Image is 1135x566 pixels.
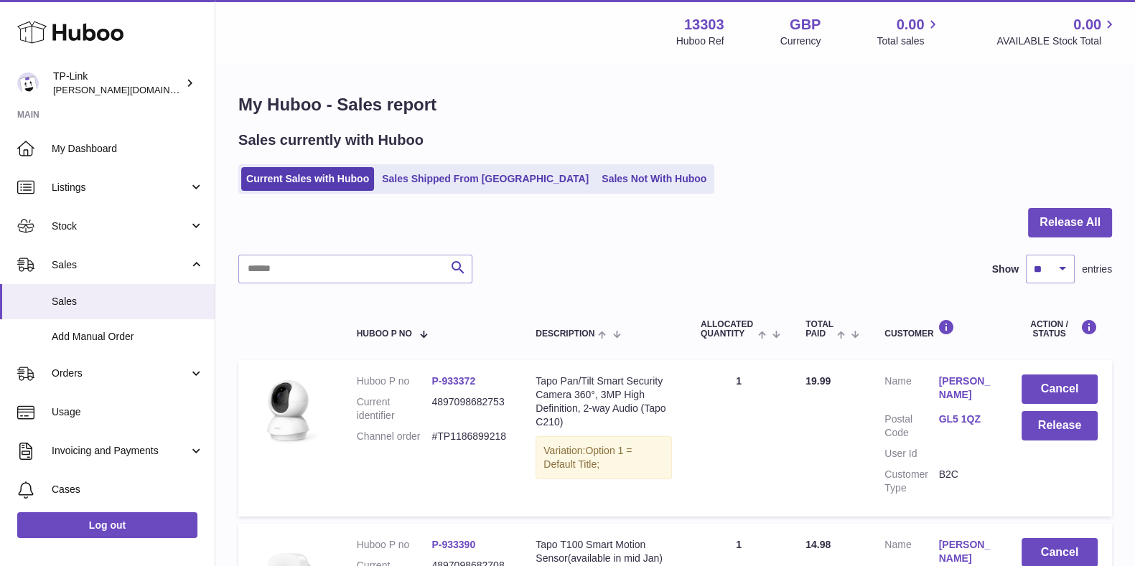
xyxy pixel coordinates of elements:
[939,412,993,426] a: GL5 1QZ
[52,295,204,308] span: Sales
[597,167,711,191] a: Sales Not With Huboo
[357,395,432,423] dt: Current identifier
[357,374,432,388] dt: Huboo P no
[431,539,475,550] a: P-933390
[877,15,940,48] a: 0.00 Total sales
[53,70,182,97] div: TP-Link
[52,405,204,419] span: Usage
[996,34,1118,48] span: AVAILABLE Stock Total
[52,258,189,272] span: Sales
[53,84,363,95] span: [PERSON_NAME][DOMAIN_NAME][EMAIL_ADDRESS][DOMAIN_NAME]
[52,444,189,458] span: Invoicing and Payments
[52,220,189,233] span: Stock
[1028,208,1112,237] button: Release All
[431,395,507,423] dd: 4897098682753
[996,15,1118,48] a: 0.00 AVAILABLE Stock Total
[238,131,424,150] h2: Sales currently with Huboo
[1022,411,1098,440] button: Release
[701,320,755,339] span: ALLOCATED Quantity
[431,430,507,443] dd: #TP1186899218
[431,375,475,387] a: P-933372
[536,436,672,479] div: Variation:
[536,538,672,565] div: Tapo T100 Smart Motion Sensor(available in mid Jan)
[884,319,993,339] div: Customer
[1073,15,1101,34] span: 0.00
[253,374,324,446] img: Tapo-C200_EU_1.0_1908_English_01_large_1568705560286u_cd0550d6-db4f-459d-8e3b-c4442d4ec2c1.png
[357,538,432,552] dt: Huboo P no
[884,468,938,495] dt: Customer Type
[884,374,938,405] dt: Name
[877,34,940,48] span: Total sales
[790,15,821,34] strong: GBP
[939,374,993,402] a: [PERSON_NAME]
[1022,319,1098,339] div: Action / Status
[536,374,672,429] div: Tapo Pan/Tilt Smart Security Camera 360°, 3MP High Definition, 2-way Audio (Tapo C210)
[897,15,925,34] span: 0.00
[17,72,39,94] img: susie.li@tp-link.com
[1022,374,1098,404] button: Cancel
[536,329,594,339] span: Description
[676,34,724,48] div: Huboo Ref
[780,34,821,48] div: Currency
[684,15,724,34] strong: 13303
[17,512,197,538] a: Log out
[884,447,938,461] dt: User Id
[543,445,632,470] span: Option 1 = Default Title;
[805,539,831,550] span: 14.98
[52,330,204,344] span: Add Manual Order
[357,329,412,339] span: Huboo P no
[939,468,993,495] dd: B2C
[1082,263,1112,276] span: entries
[992,263,1019,276] label: Show
[884,412,938,440] dt: Postal Code
[52,142,204,156] span: My Dashboard
[238,93,1112,116] h1: My Huboo - Sales report
[377,167,594,191] a: Sales Shipped From [GEOGRAPHIC_DATA]
[52,181,189,194] span: Listings
[805,320,833,339] span: Total paid
[52,367,189,380] span: Orders
[357,430,432,443] dt: Channel order
[939,538,993,565] a: [PERSON_NAME]
[52,483,204,496] span: Cases
[686,360,791,516] td: 1
[241,167,374,191] a: Current Sales with Huboo
[805,375,831,387] span: 19.99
